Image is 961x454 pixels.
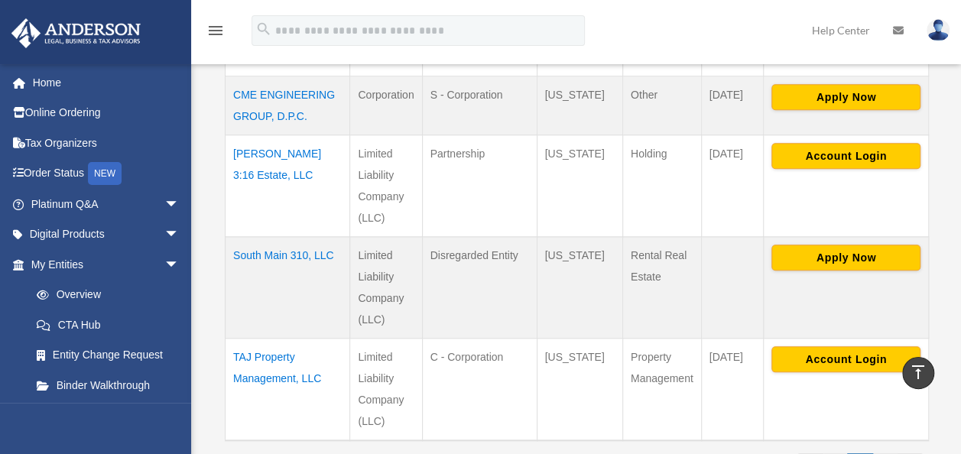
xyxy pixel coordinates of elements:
[771,346,920,372] button: Account Login
[7,18,145,48] img: Anderson Advisors Platinum Portal
[350,135,422,237] td: Limited Liability Company (LLC)
[909,363,927,381] i: vertical_align_top
[255,21,272,37] i: search
[11,98,203,128] a: Online Ordering
[21,310,195,340] a: CTA Hub
[164,219,195,251] span: arrow_drop_down
[422,135,537,237] td: Partnership
[11,249,195,280] a: My Entitiesarrow_drop_down
[927,19,950,41] img: User Pic
[11,67,203,98] a: Home
[350,339,422,441] td: Limited Liability Company (LLC)
[206,21,225,40] i: menu
[622,135,701,237] td: Holding
[21,280,187,310] a: Overview
[226,339,350,441] td: TAJ Property Management, LLC
[11,219,203,250] a: Digital Productsarrow_drop_down
[771,245,920,271] button: Apply Now
[422,76,537,135] td: S - Corporation
[537,76,622,135] td: [US_STATE]
[164,189,195,220] span: arrow_drop_down
[701,339,764,441] td: [DATE]
[771,84,920,110] button: Apply Now
[422,237,537,339] td: Disregarded Entity
[11,128,203,158] a: Tax Organizers
[422,339,537,441] td: C - Corporation
[21,400,195,431] a: My Blueprint
[21,340,195,371] a: Entity Change Request
[11,158,203,190] a: Order StatusNEW
[622,237,701,339] td: Rental Real Estate
[771,143,920,169] button: Account Login
[164,249,195,281] span: arrow_drop_down
[206,27,225,40] a: menu
[88,162,122,185] div: NEW
[622,76,701,135] td: Other
[537,135,622,237] td: [US_STATE]
[226,135,350,237] td: [PERSON_NAME] 3:16 Estate, LLC
[11,189,203,219] a: Platinum Q&Aarrow_drop_down
[701,135,764,237] td: [DATE]
[350,76,422,135] td: Corporation
[771,149,920,161] a: Account Login
[21,370,195,400] a: Binder Walkthrough
[902,357,934,389] a: vertical_align_top
[622,339,701,441] td: Property Management
[771,352,920,365] a: Account Login
[226,76,350,135] td: CME ENGINEERING GROUP, D.P.C.
[537,339,622,441] td: [US_STATE]
[350,237,422,339] td: Limited Liability Company (LLC)
[226,237,350,339] td: South Main 310, LLC
[701,76,764,135] td: [DATE]
[537,237,622,339] td: [US_STATE]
